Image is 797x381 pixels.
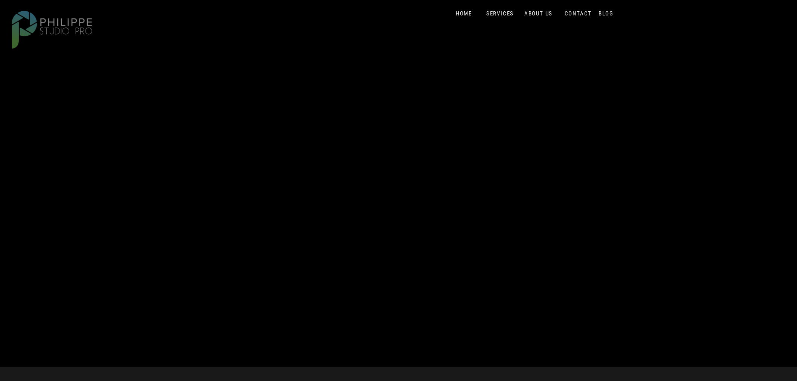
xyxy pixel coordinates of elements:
a: CONTACT [563,10,594,17]
a: SERVICES [484,10,516,17]
a: HOME [448,10,480,17]
a: ABOUT US [522,10,554,17]
a: BLOG [597,10,615,17]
